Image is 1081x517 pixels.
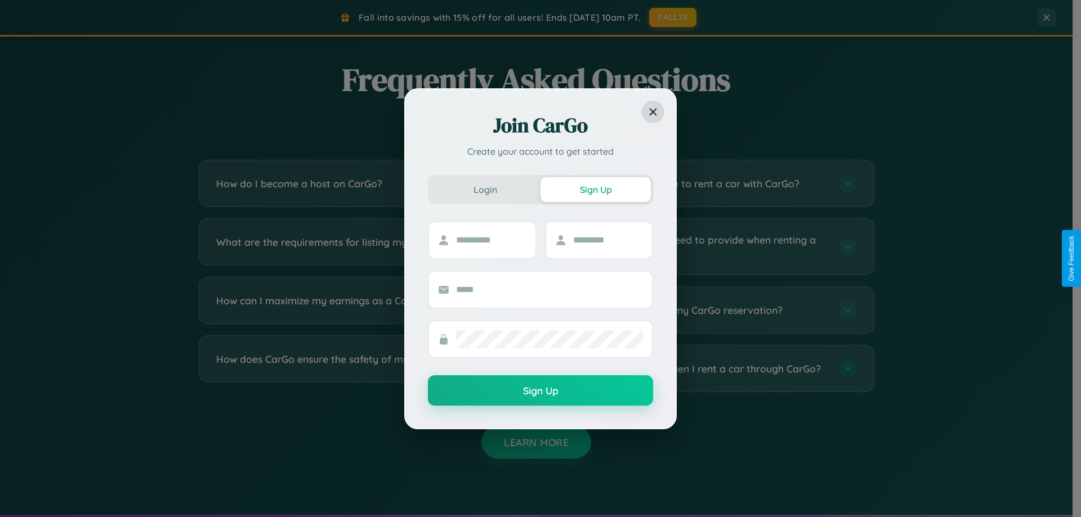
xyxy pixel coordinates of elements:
[1067,236,1075,281] div: Give Feedback
[428,145,653,158] p: Create your account to get started
[540,177,651,202] button: Sign Up
[428,375,653,406] button: Sign Up
[430,177,540,202] button: Login
[428,112,653,139] h2: Join CarGo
